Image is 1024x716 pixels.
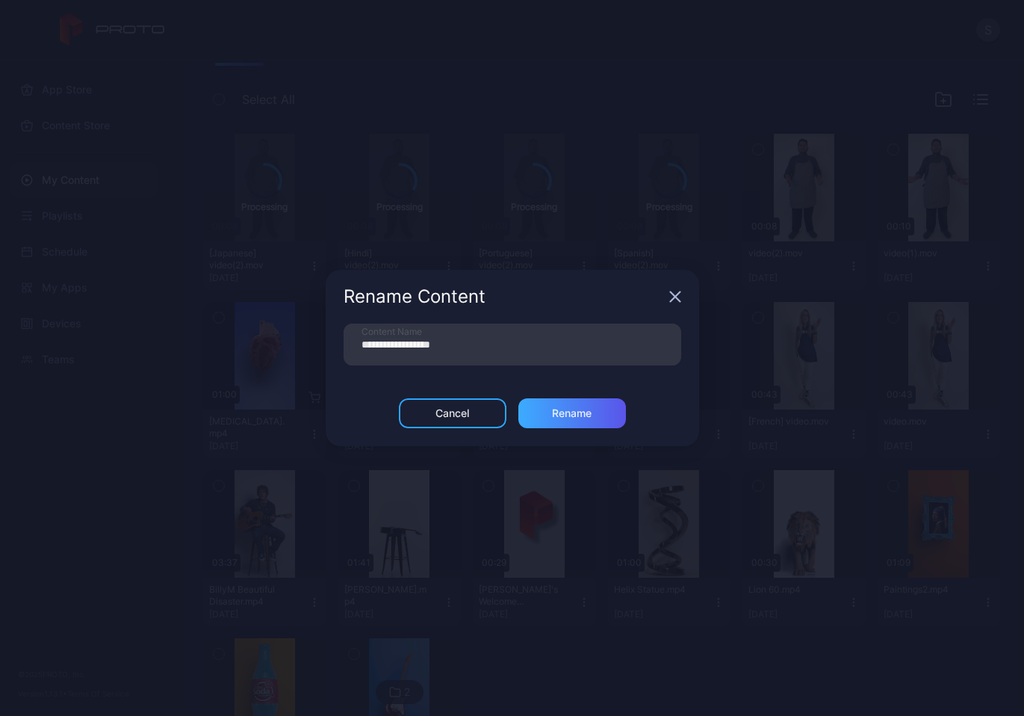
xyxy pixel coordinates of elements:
input: Content Name [344,324,681,365]
div: Rename [552,407,592,419]
button: Rename [518,398,626,428]
button: Cancel [399,398,506,428]
div: Rename Content [344,288,663,306]
div: Cancel [435,407,469,419]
